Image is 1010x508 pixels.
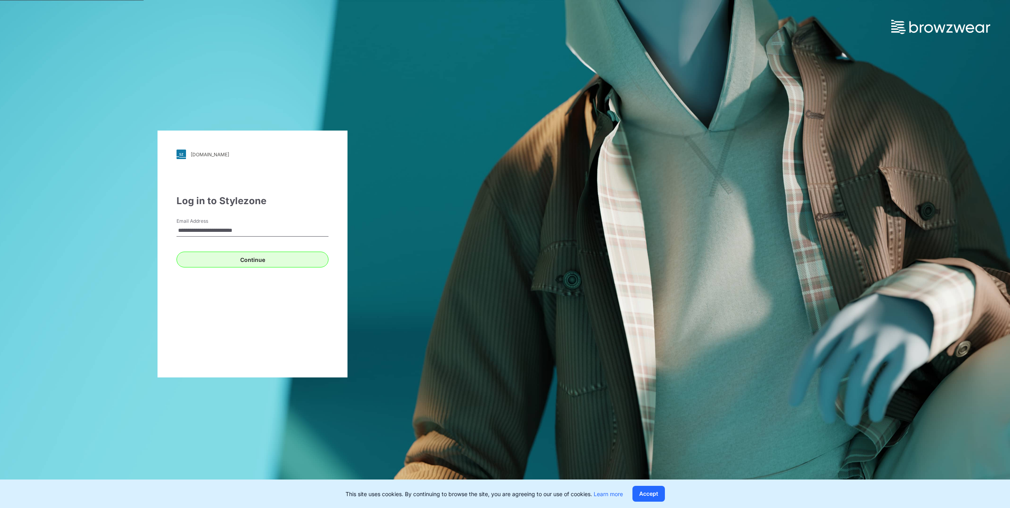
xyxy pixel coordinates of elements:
label: Email Address [177,218,232,225]
div: Log in to Stylezone [177,194,328,208]
a: [DOMAIN_NAME] [177,150,328,159]
button: Continue [177,252,328,267]
p: This site uses cookies. By continuing to browse the site, you are agreeing to our use of cookies. [346,490,623,498]
button: Accept [632,486,665,502]
img: svg+xml;base64,PHN2ZyB3aWR0aD0iMjgiIGhlaWdodD0iMjgiIHZpZXdCb3g9IjAgMCAyOCAyOCIgZmlsbD0ibm9uZSIgeG... [177,150,186,159]
a: Learn more [594,491,623,497]
div: [DOMAIN_NAME] [191,152,229,157]
img: browzwear-logo.73288ffb.svg [891,20,990,34]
